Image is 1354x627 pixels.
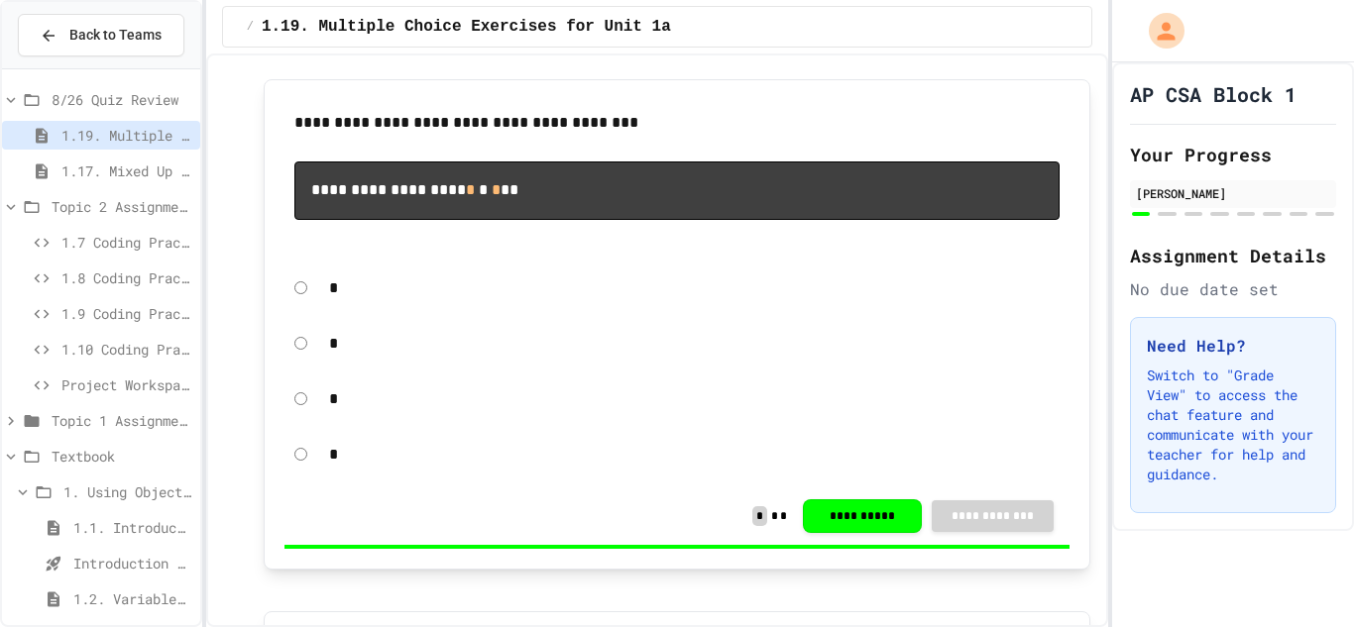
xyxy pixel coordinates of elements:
div: No due date set [1130,277,1336,301]
span: Textbook [52,446,192,467]
span: 8/26 Quiz Review [52,89,192,110]
span: 1. Using Objects and Methods [63,481,192,502]
span: Topic 2 Assignments [52,196,192,217]
p: Switch to "Grade View" to access the chat feature and communicate with your teacher for help and ... [1147,366,1319,484]
span: 1.2. Variables and Data Types [73,588,192,609]
h2: Your Progress [1130,141,1336,168]
span: 1.19. Multiple Choice Exercises for Unit 1a (1.1-1.6) [262,15,766,39]
span: 1.1. Introduction to Algorithms, Programming, and Compilers [73,517,192,538]
h3: Need Help? [1147,334,1319,358]
h1: AP CSA Block 1 [1130,80,1297,108]
span: 1.9 Coding Practice [61,303,192,324]
span: 1.17. Mixed Up Code Practice 1.1-1.6 [61,160,192,181]
span: Project Workspace [61,374,192,395]
h2: Assignment Details [1130,242,1336,269]
span: 1.7 Coding Practice [61,232,192,253]
span: Introduction to Algorithms, Programming, and Compilers [73,553,192,574]
span: Topic 1 Assignments [52,410,192,431]
span: 1.19. Multiple Choice Exercises for Unit 1a (1.1-1.6) [61,125,192,146]
span: 1.8 Coding Practice [61,267,192,288]
span: Back to Teams [69,25,162,46]
div: My Account [1128,8,1189,53]
div: [PERSON_NAME] [1136,184,1330,202]
span: 1.10 Coding Practice [61,339,192,360]
span: / [247,19,254,35]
